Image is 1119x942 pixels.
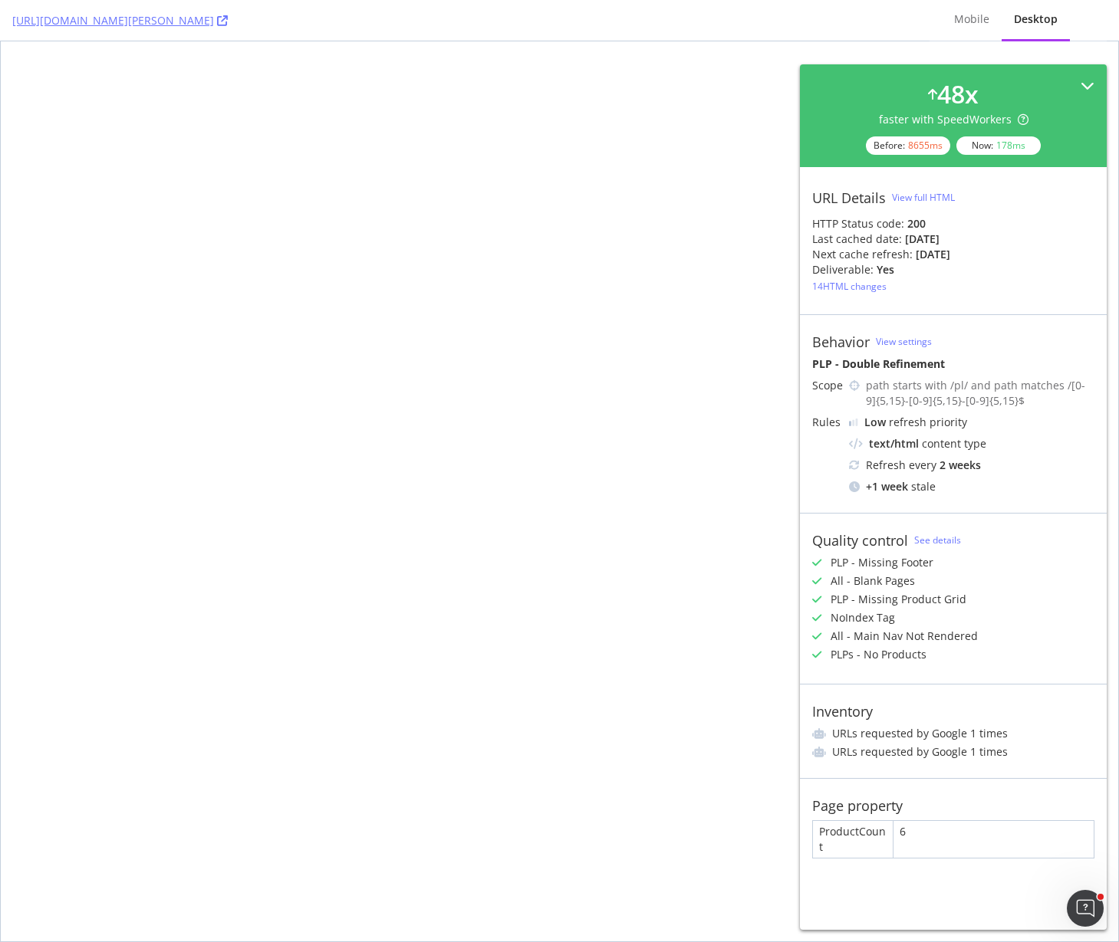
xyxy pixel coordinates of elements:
div: View full HTML [892,191,955,204]
a: [URL][DOMAIN_NAME][PERSON_NAME] [12,13,228,28]
div: stale [849,479,1094,494]
div: 2 weeks [940,458,981,473]
div: Behavior [812,333,870,350]
div: faster with SpeedWorkers [879,112,1028,127]
button: 14HTML changes [812,277,887,296]
div: Deliverable: [812,262,874,277]
div: 8655 ms [908,139,943,152]
div: Now: [956,136,1041,155]
a: View settings [876,335,932,348]
div: ProductCount [813,821,893,858]
strong: 200 [907,216,926,231]
div: [DATE] [916,247,950,262]
div: Last cached date: [812,231,902,247]
div: Low [864,415,886,430]
button: View full HTML [892,185,955,210]
div: 178 ms [996,139,1025,152]
div: refresh priority [864,415,967,430]
div: URL Details [812,189,886,206]
div: PLPs - No Products [831,647,926,662]
div: [DATE] [905,231,940,247]
div: 48 x [937,77,979,112]
li: URLs requested by Google 1 times [812,726,1094,741]
div: Inventory [812,703,873,720]
a: See details [914,533,961,546]
div: Refresh every [849,458,1094,473]
div: Scope [812,378,843,393]
div: Next cache refresh: [812,247,913,262]
div: Yes [877,262,894,277]
div: PLP - Double Refinement [812,356,1094,372]
li: URLs requested by Google 1 times [812,744,1094,760]
div: NoIndex Tag [831,610,895,625]
div: Quality control [812,532,908,549]
div: HTTP Status code: [812,216,1094,231]
div: Mobile [954,11,989,27]
div: 14 HTML changes [812,280,887,293]
div: Desktop [1014,11,1058,27]
div: All - Blank Pages [831,573,915,589]
div: text/html [869,436,919,451]
div: Before: [866,136,950,155]
div: + 1 week [866,479,908,494]
div: path starts with /pl/ and path matches /[0-9]{5,15}-[0-9]{5,15}-[0-9]{5,15}$ [866,378,1094,409]
div: All - Main Nav Not Rendered [831,629,978,644]
div: 6 [894,821,1094,858]
div: PLP - Missing Footer [831,555,933,570]
iframe: Intercom live chat [1067,890,1104,927]
div: content type [849,436,1094,451]
div: Page property [812,797,903,814]
div: Rules [812,415,843,430]
div: PLP - Missing Product Grid [831,592,966,607]
img: Yo1DZTjnOBfEZTkXj00cav03WZSR3qnEnDcAAAAASUVORK5CYII= [849,418,858,426]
